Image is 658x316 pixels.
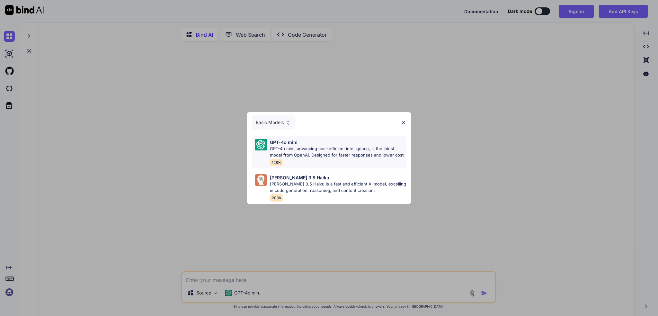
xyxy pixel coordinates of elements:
[401,120,406,125] img: close
[270,194,283,202] span: 200k
[255,174,267,186] img: Pick Models
[270,181,406,194] p: [PERSON_NAME] 3.5 Haiku is a fast and efficient AI model, excelling in code generation, reasoning...
[252,115,295,130] div: Basic Models
[270,159,283,166] span: 128K
[286,120,291,125] img: Pick Models
[270,146,406,158] p: GPT-4o mini, advancing cost-efficient intelligence, is the latest model from OpenAI. Designed for...
[270,174,329,181] p: [PERSON_NAME] 3.5 Haiku
[270,139,298,146] p: GPT-4o mini
[255,139,267,150] img: Pick Models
